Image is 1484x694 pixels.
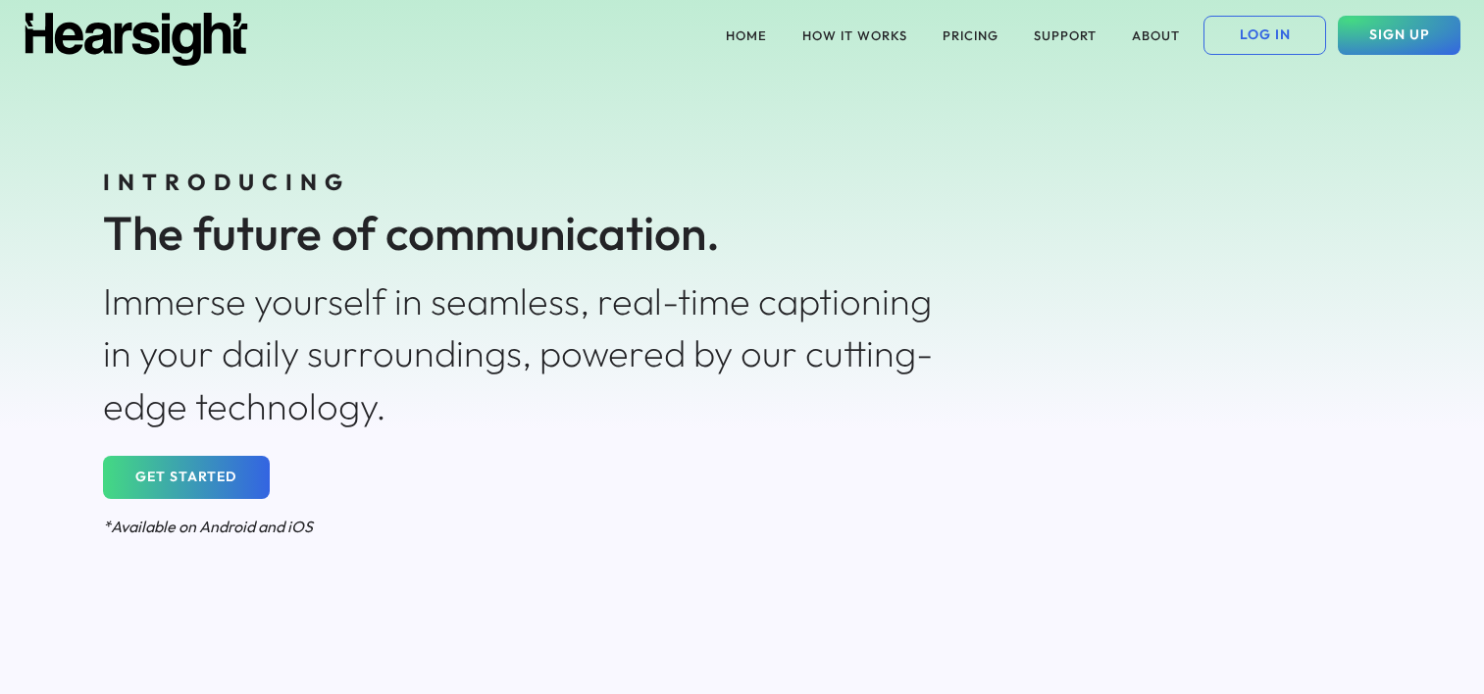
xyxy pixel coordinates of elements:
[714,16,779,55] button: HOME
[1120,16,1192,55] button: ABOUT
[103,275,954,432] div: Immerse yourself in seamless, real-time captioning in your daily surroundings, powered by our cut...
[103,200,954,266] div: The future of communication.
[103,167,954,198] div: INTRODUCING
[24,13,249,66] img: Hearsight logo
[103,516,954,537] div: *Available on Android and iOS
[103,456,270,499] button: GET STARTED
[791,16,919,55] button: HOW IT WORKS
[1338,16,1460,55] button: SIGN UP
[1022,16,1108,55] button: SUPPORT
[1203,16,1326,55] button: LOG IN
[931,16,1010,55] button: PRICING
